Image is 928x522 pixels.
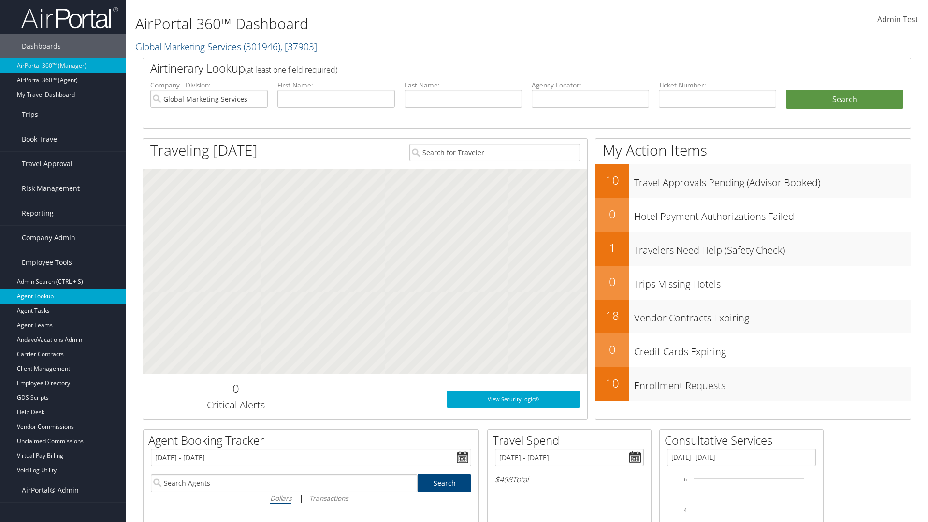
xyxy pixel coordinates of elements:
a: 18Vendor Contracts Expiring [595,300,911,333]
h3: Travelers Need Help (Safety Check) [634,239,911,257]
h2: Agent Booking Tracker [148,432,478,449]
a: 1Travelers Need Help (Safety Check) [595,232,911,266]
span: , [ 37903 ] [280,40,317,53]
a: 10Enrollment Requests [595,367,911,401]
h2: 18 [595,307,629,324]
label: Company - Division: [150,80,268,90]
tspan: 4 [684,507,687,513]
span: Employee Tools [22,250,72,275]
h2: 0 [150,380,321,397]
h3: Hotel Payment Authorizations Failed [634,205,911,223]
a: Global Marketing Services [135,40,317,53]
input: Search Agents [151,474,418,492]
button: Search [786,90,903,109]
span: Company Admin [22,226,75,250]
label: Ticket Number: [659,80,776,90]
label: Last Name: [405,80,522,90]
h3: Credit Cards Expiring [634,340,911,359]
span: Risk Management [22,176,80,201]
a: 10Travel Approvals Pending (Advisor Booked) [595,164,911,198]
span: ( 301946 ) [244,40,280,53]
h3: Travel Approvals Pending (Advisor Booked) [634,171,911,189]
label: First Name: [277,80,395,90]
a: Search [418,474,472,492]
h2: 1 [595,240,629,256]
h2: 0 [595,274,629,290]
h2: 10 [595,375,629,391]
span: Book Travel [22,127,59,151]
a: 0Credit Cards Expiring [595,333,911,367]
i: Dollars [270,493,291,503]
label: Agency Locator: [532,80,649,90]
div: | [151,492,471,504]
h2: Airtinerary Lookup [150,60,840,76]
a: View SecurityLogic® [447,391,580,408]
h1: AirPortal 360™ Dashboard [135,14,657,34]
h2: 10 [595,172,629,188]
a: 0Trips Missing Hotels [595,266,911,300]
h1: Traveling [DATE] [150,140,258,160]
h2: 0 [595,206,629,222]
span: AirPortal® Admin [22,478,79,502]
span: Trips [22,102,38,127]
h1: My Action Items [595,140,911,160]
span: Admin Test [877,14,918,25]
h2: Consultative Services [665,432,823,449]
h3: Trips Missing Hotels [634,273,911,291]
i: Transactions [309,493,348,503]
a: Admin Test [877,5,918,35]
h3: Enrollment Requests [634,374,911,392]
span: Travel Approval [22,152,72,176]
tspan: 6 [684,477,687,482]
h3: Critical Alerts [150,398,321,412]
span: (at least one field required) [245,64,337,75]
span: Dashboards [22,34,61,58]
h2: 0 [595,341,629,358]
span: Reporting [22,201,54,225]
a: 0Hotel Payment Authorizations Failed [595,198,911,232]
span: $458 [495,474,512,485]
h2: Travel Spend [493,432,651,449]
h6: Total [495,474,644,485]
h3: Vendor Contracts Expiring [634,306,911,325]
input: Search for Traveler [409,144,580,161]
img: airportal-logo.png [21,6,118,29]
